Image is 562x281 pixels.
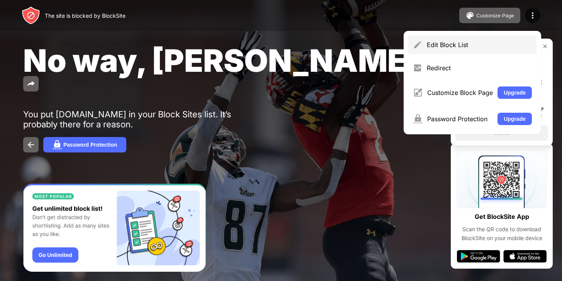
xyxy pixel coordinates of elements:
[459,8,520,23] button: Customize Page
[413,63,422,73] img: menu-redirect.svg
[413,114,423,124] img: menu-password.svg
[26,140,36,149] img: back.svg
[23,109,262,129] div: You put [DOMAIN_NAME] in your Block Sites list. It’s probably there for a reason.
[457,250,500,262] img: google-play.svg
[503,250,547,262] img: app-store.svg
[23,184,206,272] iframe: Banner
[497,113,532,125] button: Upgrade
[26,79,36,88] img: share.svg
[45,12,126,19] div: The site is blocked by BlockSite
[63,142,117,148] div: Password Protection
[413,40,422,49] img: menu-pencil.svg
[43,137,126,152] button: Password Protection
[457,225,547,242] div: Scan the QR code to download BlockSite on your mobile device
[22,6,40,25] img: header-logo.svg
[465,11,475,20] img: pallet.svg
[475,211,529,222] div: Get BlockSite App
[413,88,423,97] img: menu-customize.svg
[427,89,493,96] div: Customize Block Page
[427,115,493,123] div: Password Protection
[476,13,514,19] div: Customize Page
[497,86,532,99] button: Upgrade
[528,11,537,20] img: menu-icon.svg
[23,42,430,79] span: No way, [PERSON_NAME].
[427,41,532,49] div: Edit Block List
[427,64,532,72] div: Redirect
[542,43,548,49] img: rate-us-close.svg
[53,140,62,149] img: password.svg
